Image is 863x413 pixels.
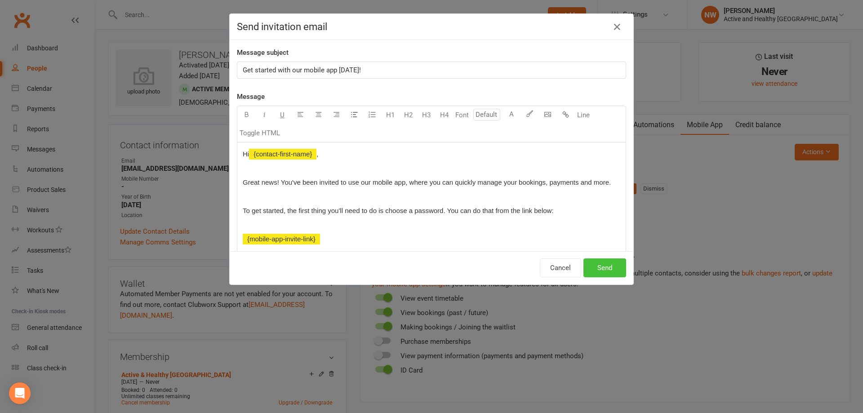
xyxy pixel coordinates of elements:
[237,47,289,58] label: Message subject
[280,111,285,119] span: U
[243,207,554,214] span: To get started, the first thing you'll need to do is choose a password. You can do that from the ...
[574,106,592,124] button: Line
[243,66,361,74] span: Get started with our mobile app [DATE]!
[273,106,291,124] button: U
[243,150,249,158] span: Hi
[540,258,581,277] button: Cancel
[453,106,471,124] button: Font
[399,106,417,124] button: H2
[237,91,265,102] label: Message
[473,109,500,120] input: Default
[243,178,611,186] span: Great news! You've been invited to use our mobile app, where you can quickly manage your bookings...
[237,21,626,32] h4: Send invitation email
[9,382,31,404] div: Open Intercom Messenger
[503,106,520,124] button: A
[435,106,453,124] button: H4
[381,106,399,124] button: H1
[610,20,624,34] button: Close
[237,124,282,142] button: Toggle HTML
[316,150,318,158] span: ,
[583,258,626,277] button: Send
[417,106,435,124] button: H3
